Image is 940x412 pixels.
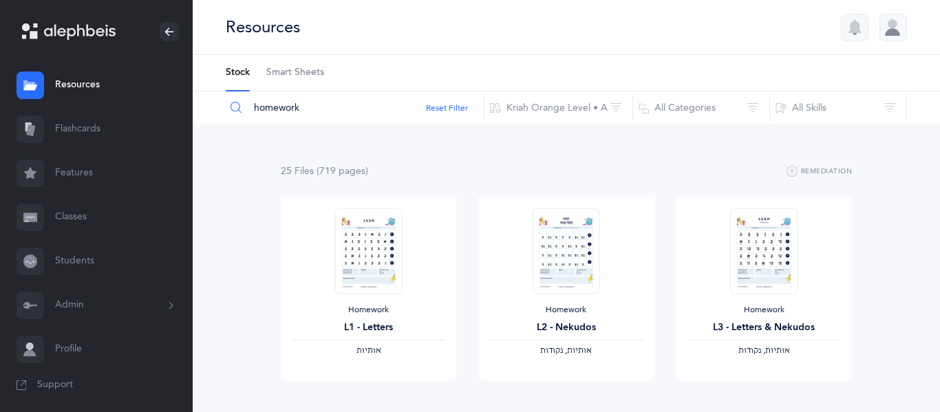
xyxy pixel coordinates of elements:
[361,166,365,177] span: s
[484,91,633,124] button: Kriah Orange Level • A
[226,16,300,39] div: Resources
[489,321,643,335] div: L2 - Nekudos
[37,378,73,392] span: Support
[225,91,484,124] input: Search Resources
[317,166,368,177] span: (719 page )
[266,66,324,80] span: Smart Sheets
[632,91,770,124] button: All Categories
[489,305,643,316] div: Homework
[540,345,592,355] span: ‫אותיות, נקודות‬
[292,305,445,316] div: Homework
[292,321,445,335] div: L1 - Letters
[356,345,381,355] span: ‫אותיות‬
[310,166,314,177] span: s
[334,208,402,294] img: Homework_L1_Letters_O_Orange_EN_thumbnail_1731215263.png
[787,164,852,180] button: Remediation
[769,91,907,124] button: All Skills
[738,345,790,355] span: ‫אותיות, נקודות‬
[687,321,841,335] div: L3 - Letters & Nekudos
[687,305,841,316] div: Homework
[281,166,314,177] span: 25 File
[533,208,600,294] img: Homework_L2_Nekudos_O_EN_thumbnail_1739258670.png
[730,208,798,294] img: Homework_L3_LettersNekudos_O_EN_thumbnail_1731218716.png
[426,102,468,114] button: Reset Filter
